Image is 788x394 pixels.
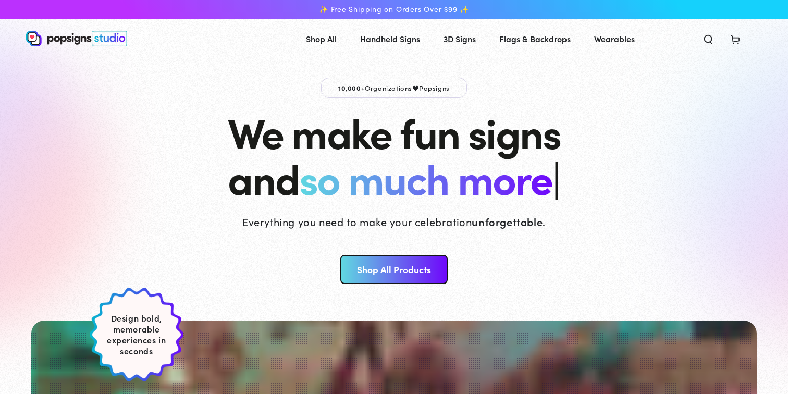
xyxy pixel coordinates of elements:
span: Wearables [594,31,635,46]
span: 10,000+ [338,83,365,92]
a: 3D Signs [436,25,484,53]
a: Shop All Products [340,255,447,284]
a: Wearables [586,25,643,53]
h1: We make fun signs and [228,108,560,200]
a: Shop All [298,25,344,53]
span: so much more [299,148,552,206]
p: Everything you need to make your celebration . [242,214,546,229]
span: Shop All [306,31,337,46]
strong: unforgettable [472,214,543,229]
span: | [552,147,560,206]
span: ✨ Free Shipping on Orders Over $99 ✨ [319,5,469,14]
a: Handheld Signs [352,25,428,53]
span: Handheld Signs [360,31,420,46]
a: Flags & Backdrops [491,25,578,53]
span: 3D Signs [444,31,476,46]
summary: Search our site [695,27,722,50]
img: Popsigns Studio [26,31,127,46]
span: Flags & Backdrops [499,31,571,46]
p: Organizations Popsigns [321,78,467,98]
